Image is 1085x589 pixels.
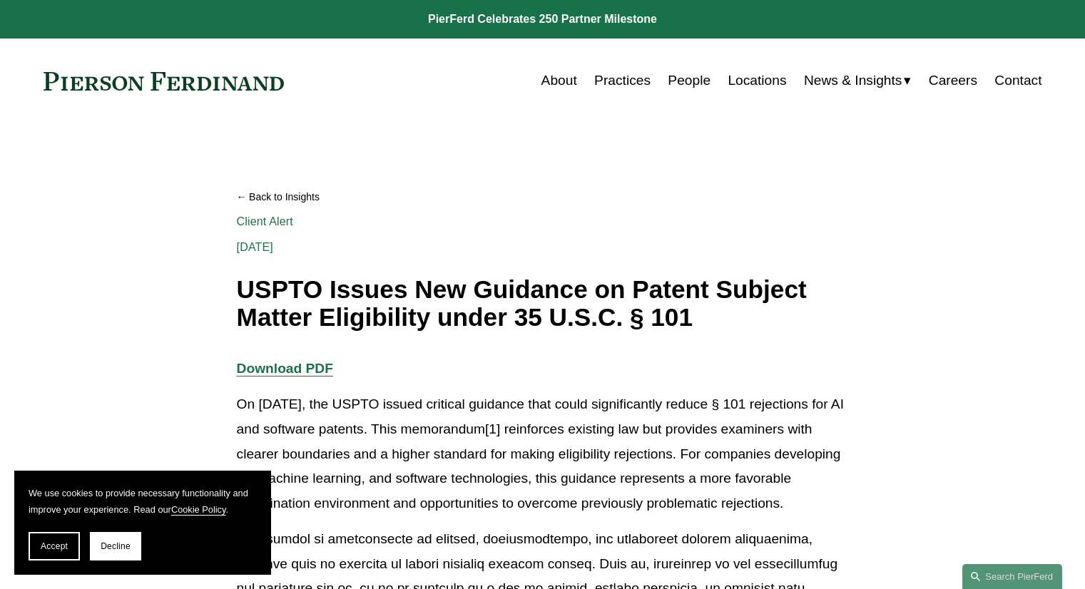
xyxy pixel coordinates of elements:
[237,185,849,210] a: Back to Insights
[237,215,293,227] a: Client Alert
[237,241,273,253] span: [DATE]
[594,67,651,94] a: Practices
[90,532,141,560] button: Decline
[237,361,333,376] a: Download PDF
[804,67,912,94] a: folder dropdown
[41,541,68,551] span: Accept
[804,68,902,93] span: News & Insights
[171,504,226,515] a: Cookie Policy
[237,392,849,516] p: On [DATE], the USPTO issued critical guidance that could significantly reduce § 101 rejections fo...
[994,67,1041,94] a: Contact
[29,485,257,518] p: We use cookies to provide necessary functionality and improve your experience. Read our .
[14,471,271,575] section: Cookie banner
[929,67,977,94] a: Careers
[101,541,131,551] span: Decline
[237,276,849,331] h1: USPTO Issues New Guidance on Patent Subject Matter Eligibility under 35 U.S.C. § 101
[962,564,1062,589] a: Search this site
[668,67,710,94] a: People
[728,67,786,94] a: Locations
[29,532,80,560] button: Accept
[541,67,577,94] a: About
